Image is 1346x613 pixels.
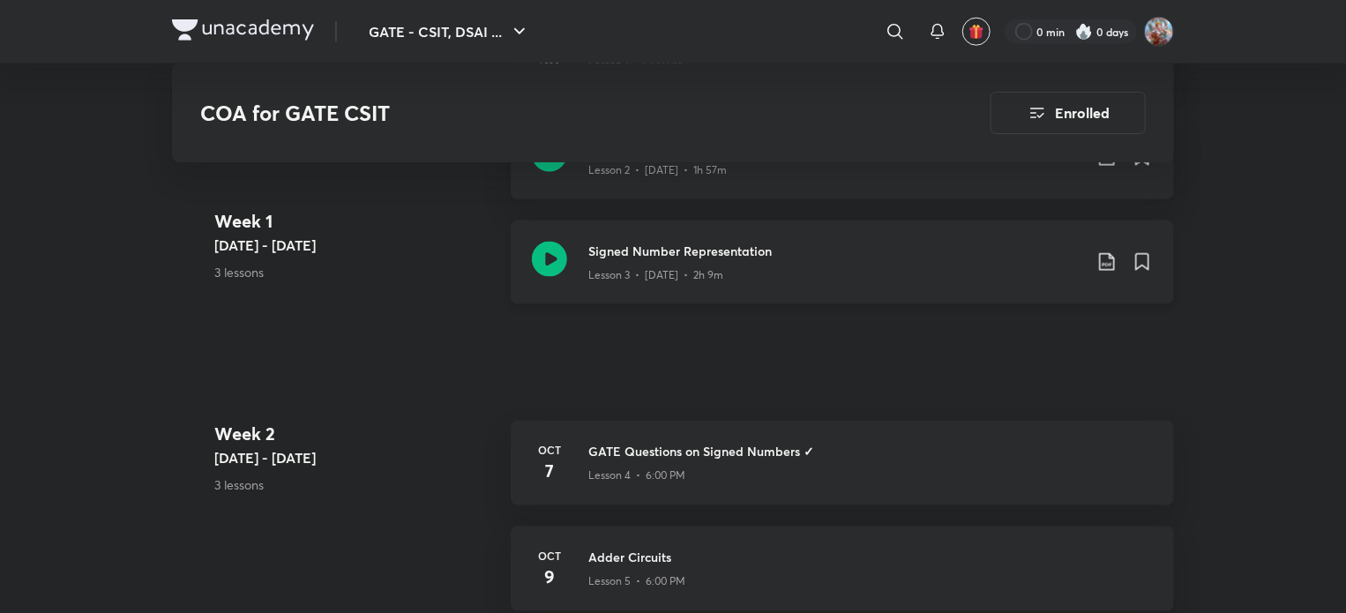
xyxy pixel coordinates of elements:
h4: 7 [532,458,567,484]
p: Lesson 4 • 6:00 PM [588,467,685,483]
h3: Signed Number Representation [588,242,1082,260]
p: 3 lessons [214,262,497,280]
p: 3 lessons [214,475,497,494]
a: Oct7GATE Questions on Signed Numbers ✓Lesson 4 • 6:00 PM [511,421,1174,527]
img: streak [1075,23,1093,41]
p: Lesson 5 • 6:00 PM [588,573,685,589]
h4: Week 1 [214,207,497,234]
h3: Adder Circuits [588,548,1153,566]
a: Signed Number RepresentationLesson 3 • [DATE] • 2h 9m [511,221,1174,325]
h3: GATE Questions on Signed Numbers ✓ [588,442,1153,460]
button: avatar [962,18,991,46]
img: Divya [1144,17,1174,47]
img: avatar [968,24,984,40]
p: Lesson 3 • [DATE] • 2h 9m [588,267,723,283]
h5: [DATE] - [DATE] [214,447,497,468]
h5: [DATE] - [DATE] [214,234,497,255]
h4: Week 2 [214,421,497,447]
a: Company Logo [172,19,314,45]
a: Introduction to COALesson 2 • [DATE] • 1h 57m [511,116,1174,221]
p: Lesson 2 • [DATE] • 1h 57m [588,162,727,178]
button: GATE - CSIT, DSAI ... [358,14,541,49]
h6: Oct [532,548,567,564]
button: Enrolled [991,92,1146,134]
h3: COA for GATE CSIT [200,101,891,126]
h6: Oct [532,442,567,458]
img: Company Logo [172,19,314,41]
h4: 9 [532,564,567,590]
